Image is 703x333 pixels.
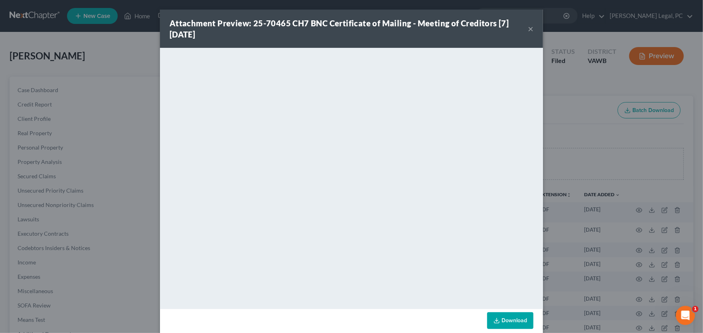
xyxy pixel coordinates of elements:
[676,306,695,325] iframe: Intercom live chat
[160,48,543,307] iframe: <object ng-attr-data='[URL][DOMAIN_NAME]' type='application/pdf' width='100%' height='650px'></ob...
[692,306,699,312] span: 1
[487,312,533,329] a: Download
[528,24,533,33] button: ×
[170,18,509,39] strong: Attachment Preview: 25-70465 CH7 BNC Certificate of Mailing - Meeting of Creditors [7] [DATE]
